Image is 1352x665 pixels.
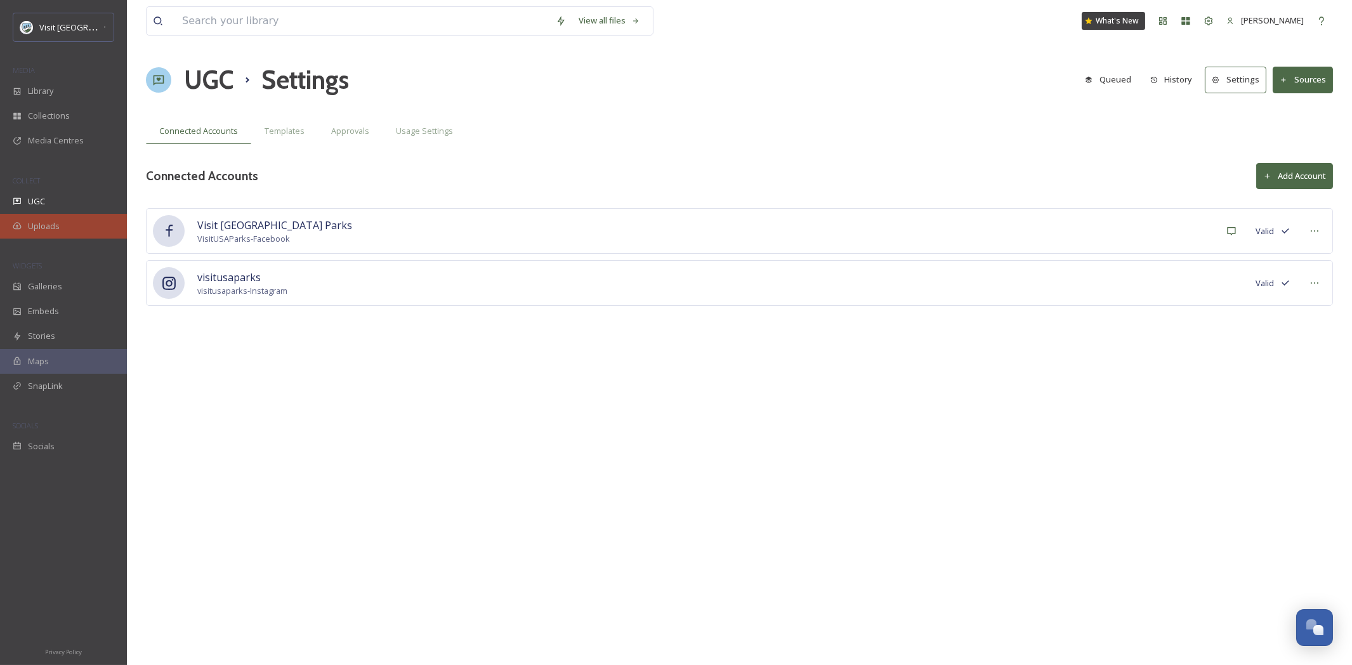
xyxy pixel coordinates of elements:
span: Usage Settings [396,125,453,137]
h1: Settings [261,61,349,99]
span: SnapLink [28,380,63,392]
span: visitusaparks - Instagram [197,285,287,297]
span: Visit [GEOGRAPHIC_DATA] Parks [39,21,161,33]
span: Approvals [331,125,369,137]
span: WIDGETS [13,261,42,270]
h3: Connected Accounts [146,167,258,185]
a: Settings [1205,67,1273,93]
button: History [1144,67,1199,92]
a: Privacy Policy [45,643,82,659]
button: Sources [1273,67,1333,93]
span: Privacy Policy [45,648,82,656]
span: MEDIA [13,65,35,75]
button: Open Chat [1296,609,1333,646]
span: SOCIALS [13,421,38,430]
a: History [1144,67,1205,92]
span: Media Centres [28,135,84,147]
span: Valid [1256,225,1274,237]
span: Embeds [28,305,59,317]
button: Settings [1205,67,1266,93]
a: What's New [1082,12,1145,30]
span: VisitUSAParks - Facebook [197,233,352,245]
input: Search your library [176,7,549,35]
span: Stories [28,330,55,342]
span: Galleries [28,280,62,293]
span: visitusaparks [197,270,287,285]
span: Connected Accounts [159,125,238,137]
a: UGC [184,61,233,99]
img: download.png [20,21,33,34]
button: Queued [1079,67,1138,92]
span: Socials [28,440,55,452]
span: Uploads [28,220,60,232]
a: Queued [1079,67,1144,92]
span: Maps [28,355,49,367]
a: [PERSON_NAME] [1220,8,1310,33]
span: Collections [28,110,70,122]
span: [PERSON_NAME] [1241,15,1304,26]
span: Library [28,85,53,97]
span: Templates [265,125,305,137]
span: Visit [GEOGRAPHIC_DATA] Parks [197,218,352,233]
span: COLLECT [13,176,40,185]
span: Valid [1256,277,1274,289]
span: UGC [28,195,45,207]
a: View all files [572,8,646,33]
button: Add Account [1256,163,1333,189]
